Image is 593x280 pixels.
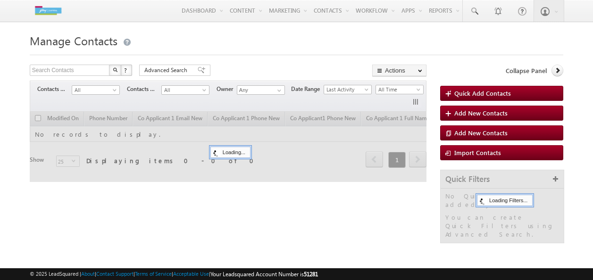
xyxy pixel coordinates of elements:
a: All [161,85,209,95]
button: ? [121,65,132,76]
span: Collapse Panel [506,66,547,75]
span: 51281 [304,271,318,278]
span: Contacts Source [127,85,161,93]
span: All [72,86,117,94]
a: Show All Items [272,86,284,95]
span: © 2025 LeadSquared | | | | | [30,270,318,279]
a: About [81,271,95,277]
a: All Time [376,85,424,94]
span: ? [124,66,128,74]
a: All [72,85,120,95]
a: Contact Support [96,271,134,277]
a: Terms of Service [135,271,172,277]
span: Manage Contacts [30,33,117,48]
span: Contacts Stage [37,85,72,93]
img: Custom Logo [30,2,67,19]
span: Owner [217,85,237,93]
span: Advanced Search [144,66,190,74]
a: Last Activity [324,85,372,94]
div: Loading... [210,147,251,158]
span: Add New Contacts [454,109,508,117]
span: Import Contacts [454,148,501,156]
a: Acceptable Use [173,271,209,277]
button: Actions [372,65,426,76]
span: All [162,86,207,94]
span: Date Range [291,85,324,93]
span: Your Leadsquared Account Number is [210,271,318,278]
span: Last Activity [324,85,369,94]
input: Type to Search [237,85,285,95]
div: Loading Filters... [477,195,533,206]
span: Add New Contacts [454,129,508,137]
img: Search [113,67,117,72]
span: All Time [376,85,421,94]
span: Quick Add Contacts [454,89,511,97]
